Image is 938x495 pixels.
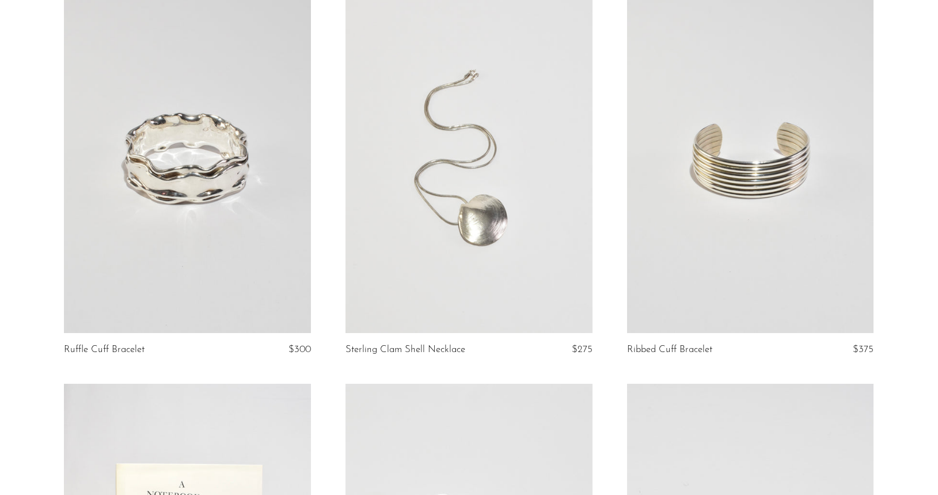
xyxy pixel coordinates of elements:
span: $375 [853,345,874,354]
a: Sterling Clam Shell Necklace [345,345,465,355]
span: $275 [572,345,593,354]
a: Ruffle Cuff Bracelet [64,345,145,355]
a: Ribbed Cuff Bracelet [627,345,712,355]
span: $300 [288,345,311,354]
